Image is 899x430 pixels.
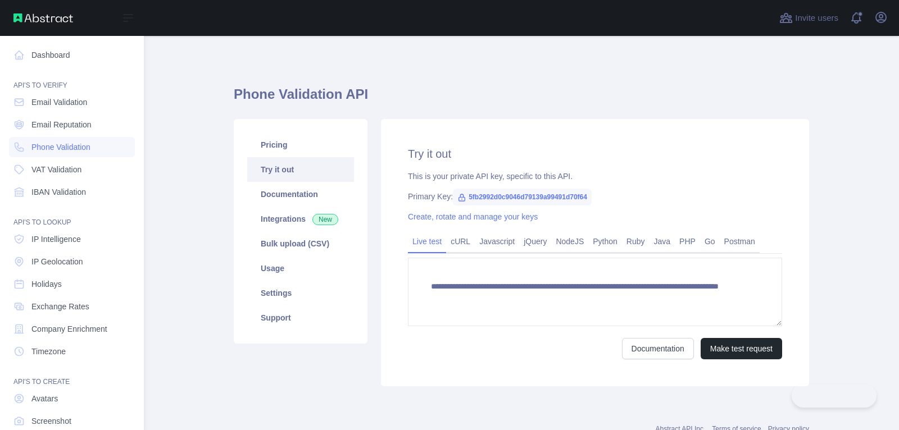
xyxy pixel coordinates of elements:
a: Documentation [247,182,354,207]
a: Pricing [247,132,354,157]
div: This is your private API key, specific to this API. [408,171,782,182]
a: Postman [720,232,760,250]
span: Phone Validation [31,141,90,153]
span: New [312,214,338,225]
div: API'S TO LOOKUP [9,204,135,227]
a: Phone Validation [9,137,135,157]
span: Email Validation [31,97,87,108]
button: Make test request [701,338,782,359]
a: NodeJS [551,232,588,250]
a: Create, rotate and manage your keys [408,212,538,221]
a: VAT Validation [9,159,135,180]
button: Invite users [777,9,841,27]
a: Settings [247,281,354,305]
a: Company Enrichment [9,319,135,339]
span: Screenshot [31,415,71,427]
span: Invite users [795,12,838,25]
a: jQuery [519,232,551,250]
h1: Phone Validation API [234,85,809,112]
span: 5fb2992d0c9046d79139a99491d70f64 [453,189,592,205]
a: Javascript [475,232,519,250]
span: IBAN Validation [31,186,86,198]
a: Dashboard [9,45,135,65]
a: Integrations New [247,207,354,231]
a: cURL [446,232,475,250]
a: Documentation [622,338,694,359]
a: IP Geolocation [9,251,135,272]
a: Timezone [9,341,135,362]
a: Support [247,305,354,330]
div: API'S TO CREATE [9,364,135,386]
a: Java [650,232,675,250]
a: IP Intelligence [9,229,135,249]
span: Email Reputation [31,119,92,130]
div: API'S TO VERIFY [9,67,135,90]
span: Exchange Rates [31,301,89,312]
span: Company Enrichment [31,323,107,335]
a: Avatars [9,388,135,409]
h2: Try it out [408,146,782,162]
iframe: Toggle Customer Support [792,384,877,408]
a: Try it out [247,157,354,182]
a: PHP [675,232,700,250]
span: IP Geolocation [31,256,83,267]
a: Bulk upload (CSV) [247,231,354,256]
a: Live test [408,232,446,250]
div: Primary Key: [408,191,782,202]
span: IP Intelligence [31,234,81,245]
a: Email Validation [9,92,135,112]
a: Holidays [9,274,135,294]
span: Holidays [31,278,62,290]
a: Exchange Rates [9,296,135,317]
a: Python [588,232,622,250]
a: Go [700,232,720,250]
a: Email Reputation [9,115,135,135]
span: Timezone [31,346,66,357]
span: VAT Validation [31,164,81,175]
img: Abstract API [13,13,73,22]
span: Avatars [31,393,58,404]
a: Usage [247,256,354,281]
a: IBAN Validation [9,182,135,202]
a: Ruby [622,232,650,250]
